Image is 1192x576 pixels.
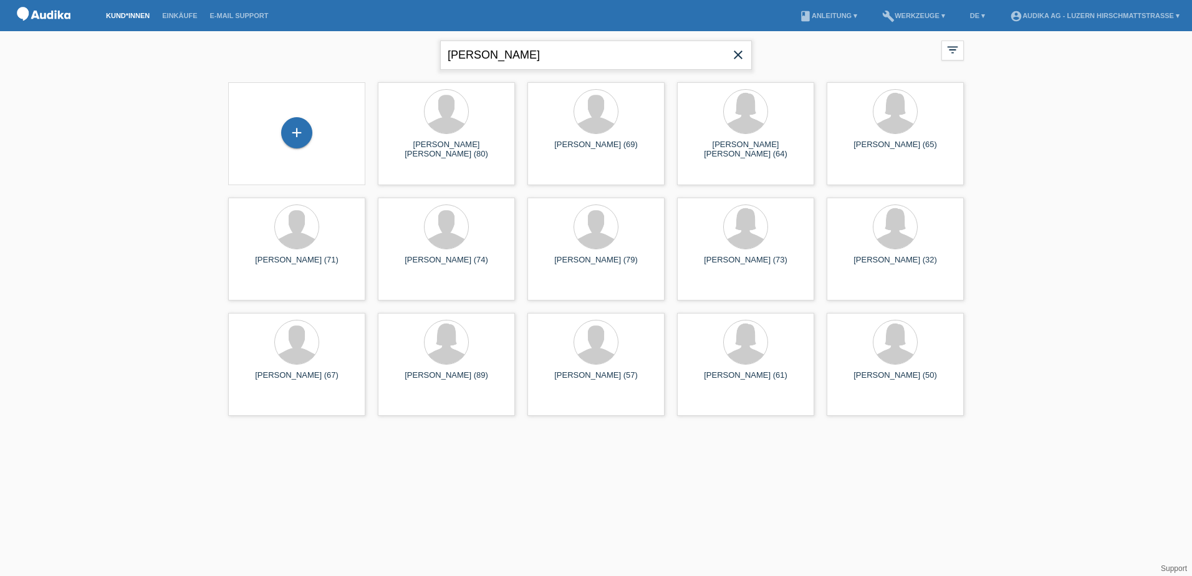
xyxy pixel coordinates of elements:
[537,140,655,160] div: [PERSON_NAME] (69)
[537,255,655,275] div: [PERSON_NAME] (79)
[388,140,505,160] div: [PERSON_NAME] [PERSON_NAME] (80)
[687,255,804,275] div: [PERSON_NAME] (73)
[156,12,203,19] a: Einkäufe
[537,370,655,390] div: [PERSON_NAME] (57)
[882,10,895,22] i: build
[837,255,954,275] div: [PERSON_NAME] (32)
[799,10,812,22] i: book
[837,140,954,160] div: [PERSON_NAME] (65)
[388,255,505,275] div: [PERSON_NAME] (74)
[100,12,156,19] a: Kund*innen
[687,370,804,390] div: [PERSON_NAME] (61)
[1010,10,1022,22] i: account_circle
[731,47,746,62] i: close
[282,122,312,143] div: Kund*in hinzufügen
[12,24,75,34] a: POS — MF Group
[1161,564,1187,573] a: Support
[388,370,505,390] div: [PERSON_NAME] (89)
[946,43,959,57] i: filter_list
[837,370,954,390] div: [PERSON_NAME] (50)
[440,41,752,70] input: Suche...
[687,140,804,160] div: [PERSON_NAME] [PERSON_NAME] (64)
[964,12,991,19] a: DE ▾
[1004,12,1186,19] a: account_circleAudika AG - Luzern Hirschmattstrasse ▾
[238,370,355,390] div: [PERSON_NAME] (67)
[876,12,951,19] a: buildWerkzeuge ▾
[204,12,275,19] a: E-Mail Support
[793,12,863,19] a: bookAnleitung ▾
[238,255,355,275] div: [PERSON_NAME] (71)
